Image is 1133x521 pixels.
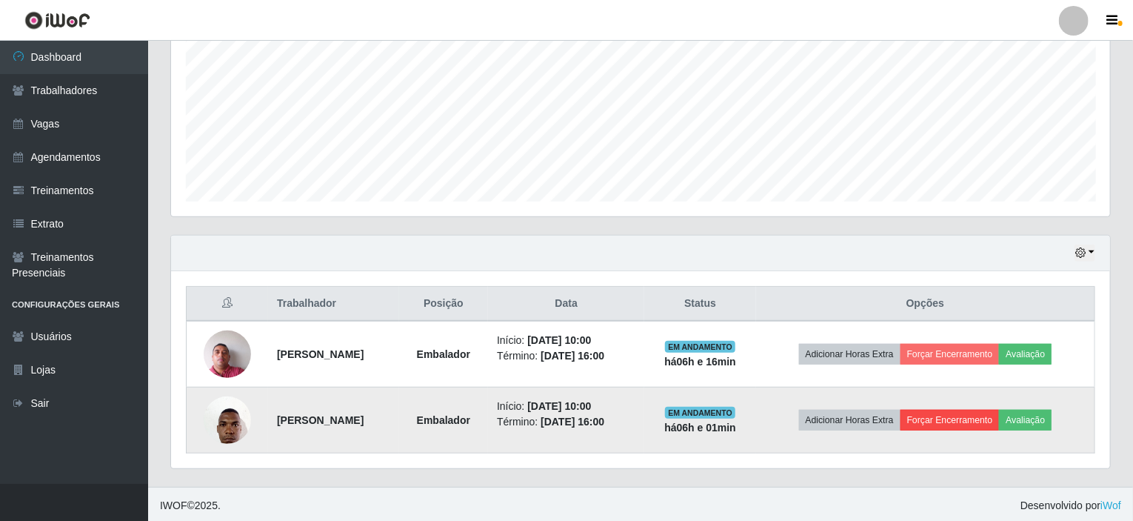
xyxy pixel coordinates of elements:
strong: Embalador [417,414,470,426]
strong: Embalador [417,348,470,360]
button: Forçar Encerramento [900,344,1000,365]
time: [DATE] 16:00 [541,350,604,362]
button: Adicionar Horas Extra [799,410,900,431]
span: EM ANDAMENTO [665,341,735,353]
span: © 2025 . [160,498,221,514]
img: CoreUI Logo [24,11,90,30]
button: Forçar Encerramento [900,410,1000,431]
time: [DATE] 10:00 [527,334,591,346]
th: Posição [399,287,488,322]
button: Adicionar Horas Extra [799,344,900,365]
li: Término: [497,348,635,364]
a: iWof [1100,500,1121,511]
strong: há 06 h e 16 min [664,356,736,368]
strong: [PERSON_NAME] [277,414,364,426]
span: IWOF [160,500,187,511]
strong: há 06 h e 01 min [664,422,736,434]
button: Avaliação [999,344,1052,365]
th: Data [488,287,644,322]
img: 1705573707833.jpeg [204,388,251,451]
time: [DATE] 10:00 [527,400,591,412]
span: EM ANDAMENTO [665,407,735,419]
time: [DATE] 16:00 [541,416,604,428]
li: Início: [497,333,635,348]
th: Opções [756,287,1095,322]
strong: [PERSON_NAME] [277,348,364,360]
button: Avaliação [999,410,1052,431]
li: Término: [497,414,635,430]
span: Desenvolvido por [1020,498,1121,514]
img: 1659209415868.jpeg [204,322,251,385]
li: Início: [497,399,635,414]
th: Status [644,287,756,322]
th: Trabalhador [268,287,399,322]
